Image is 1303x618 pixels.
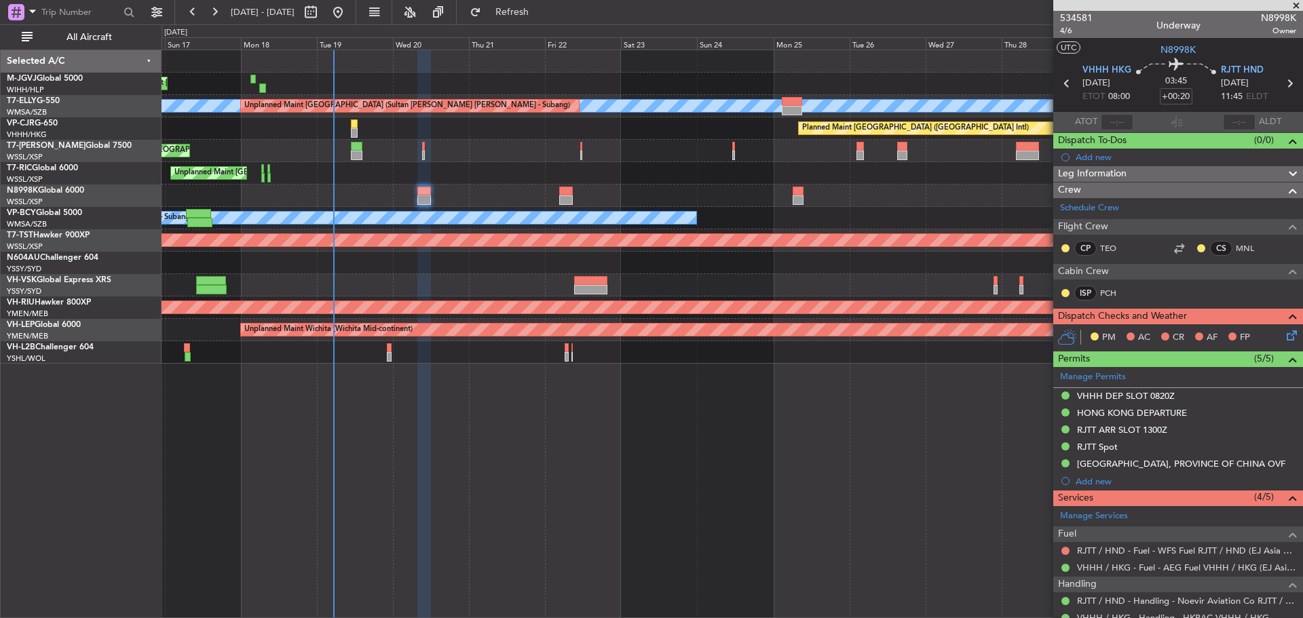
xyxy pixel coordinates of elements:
span: PM [1102,331,1116,345]
span: VH-VSK [7,276,37,284]
a: T7-TSTHawker 900XP [7,231,90,239]
span: ELDT [1246,90,1268,104]
a: VH-RIUHawker 800XP [7,298,91,307]
span: VP-CJR [7,119,35,128]
div: HONG KONG DEPARTURE [1077,407,1187,419]
a: YSSY/SYD [7,264,41,274]
div: CS [1210,241,1232,256]
span: Permits [1058,351,1090,367]
span: T7-ELLY [7,97,37,105]
a: VH-VSKGlobal Express XRS [7,276,111,284]
a: WSSL/XSP [7,242,43,252]
div: Planned Maint [GEOGRAPHIC_DATA] (Seletar) [98,140,258,161]
span: FP [1240,331,1250,345]
span: Fuel [1058,526,1076,542]
a: YSSY/SYD [7,286,41,296]
a: M-JGVJGlobal 5000 [7,75,83,83]
div: Unplanned Maint Wichita (Wichita Mid-continent) [244,320,413,340]
a: TEO [1100,242,1131,254]
span: ALDT [1259,115,1281,129]
div: Wed 20 [393,37,469,50]
a: N604AUChallenger 604 [7,254,98,262]
a: VP-CJRG-650 [7,119,58,128]
span: VHHH HKG [1082,64,1131,77]
a: VHHH/HKG [7,130,47,140]
button: UTC [1057,41,1080,54]
a: Schedule Crew [1060,201,1119,215]
div: Wed 27 [926,37,1002,50]
a: VP-BCYGlobal 5000 [7,209,82,217]
span: T7-[PERSON_NAME] [7,142,86,150]
div: Sun 17 [165,37,241,50]
span: Leg Information [1058,166,1127,182]
span: AF [1207,331,1217,345]
div: ISP [1074,286,1097,301]
div: Mon 25 [774,37,850,50]
div: Mon 18 [241,37,317,50]
div: Thu 21 [469,37,545,50]
a: VH-L2BChallenger 604 [7,343,94,351]
div: Unplanned Maint [GEOGRAPHIC_DATA] (Seletar) [174,163,343,183]
span: 4/6 [1060,25,1093,37]
span: 11:45 [1221,90,1243,104]
span: 08:00 [1108,90,1130,104]
a: T7-ELLYG-550 [7,97,60,105]
a: WSSL/XSP [7,174,43,185]
div: Sat 23 [621,37,697,50]
span: Services [1058,490,1093,506]
span: CR [1173,331,1184,345]
a: YSHL/WOL [7,353,45,364]
div: Sun 24 [697,37,773,50]
span: M-JGVJ [7,75,37,83]
span: [DATE] [1221,77,1249,90]
a: RJTT / HND - Handling - Noevir Aviation Co RJTT / HND [1077,595,1296,606]
span: Owner [1261,25,1296,37]
a: WSSL/XSP [7,197,43,207]
span: T7-RIC [7,164,32,172]
span: (4/5) [1254,490,1274,504]
span: VH-L2B [7,343,35,351]
span: N8998K [7,187,38,195]
span: Crew [1058,182,1081,198]
button: All Aircraft [15,26,147,48]
span: (5/5) [1254,351,1274,366]
span: [DATE] - [DATE] [231,6,295,18]
a: RJTT / HND - Fuel - WFS Fuel RJTT / HND (EJ Asia Only) [1077,545,1296,556]
a: Manage Services [1060,509,1128,523]
span: N604AU [7,254,40,262]
div: Fri 22 [545,37,621,50]
a: YMEN/MEB [7,331,48,341]
a: T7-[PERSON_NAME]Global 7500 [7,142,132,150]
span: AC [1138,331,1150,345]
div: Planned Maint [GEOGRAPHIC_DATA] ([GEOGRAPHIC_DATA] Intl) [802,118,1029,138]
a: WIHH/HLP [7,85,44,95]
div: RJTT Spot [1077,441,1118,452]
span: VH-RIU [7,298,35,307]
span: Cabin Crew [1058,264,1109,279]
div: Add new [1076,151,1296,163]
span: N8998K [1160,43,1196,57]
a: Manage Permits [1060,370,1126,384]
span: Handling [1058,577,1097,592]
span: Dispatch To-Dos [1058,133,1127,149]
input: --:-- [1101,114,1133,130]
div: Thu 28 [1002,37,1078,50]
a: VH-LEPGlobal 6000 [7,321,81,329]
a: YMEN/MEB [7,309,48,319]
span: VH-LEP [7,321,35,329]
a: WMSA/SZB [7,219,47,229]
div: CP [1074,241,1097,256]
div: RJTT ARR SLOT 1300Z [1077,424,1167,436]
button: Refresh [464,1,545,23]
span: All Aircraft [35,33,143,42]
span: [DATE] [1082,77,1110,90]
span: VP-BCY [7,209,36,217]
span: ETOT [1082,90,1105,104]
div: Tue 26 [850,37,926,50]
div: VHHH DEP SLOT 0820Z [1077,390,1175,402]
span: T7-TST [7,231,33,239]
a: T7-RICGlobal 6000 [7,164,78,172]
a: MNL [1236,242,1266,254]
span: 534581 [1060,11,1093,25]
span: 03:45 [1165,75,1187,88]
